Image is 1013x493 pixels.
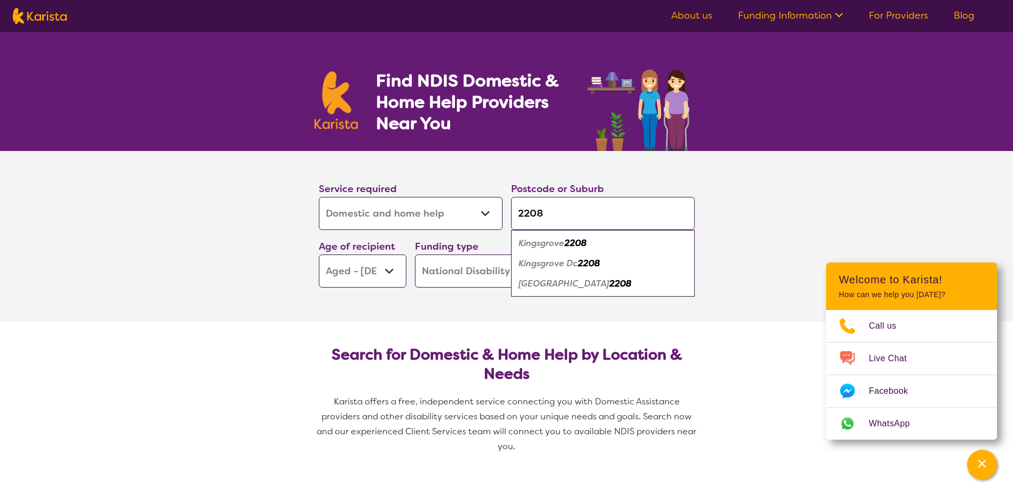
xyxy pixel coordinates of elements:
input: Type [511,197,695,230]
em: Kingsgrove [519,237,564,249]
a: For Providers [869,9,928,22]
span: Call us [869,318,909,334]
img: Karista logo [13,8,67,24]
em: [GEOGRAPHIC_DATA] [519,278,609,289]
label: Age of recipient [319,240,395,253]
span: Facebook [869,383,921,399]
a: About us [671,9,712,22]
p: How can we help you [DATE]? [839,290,984,299]
a: Blog [954,9,975,22]
span: Live Chat [869,351,920,367]
img: domestic-help [584,58,698,151]
div: Channel Menu [826,263,997,440]
button: Channel Menu [967,450,997,480]
img: Karista logo [315,71,358,129]
em: Kingsgrove Dc [519,258,578,269]
label: Postcode or Suburb [511,182,604,195]
ul: Choose channel [826,310,997,440]
em: 2208 [578,258,600,269]
span: WhatsApp [869,416,923,432]
div: Kingsgrove Dc 2208 [516,253,689,274]
label: Service required [319,182,397,195]
div: Kingsgrove 2208 [516,233,689,253]
label: Funding type [415,240,478,253]
h2: Search for Domestic & Home Help by Location & Needs [327,345,686,384]
div: Kingsway West 2208 [516,274,689,294]
h2: Welcome to Karista! [839,273,984,286]
em: 2208 [609,278,632,289]
span: Karista offers a free, independent service connecting you with Domestic Assistance providers and ... [317,396,698,452]
h1: Find NDIS Domestic & Home Help Providers Near You [376,70,574,134]
a: Funding Information [738,9,843,22]
a: Web link opens in a new tab. [826,408,997,440]
em: 2208 [564,237,587,249]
